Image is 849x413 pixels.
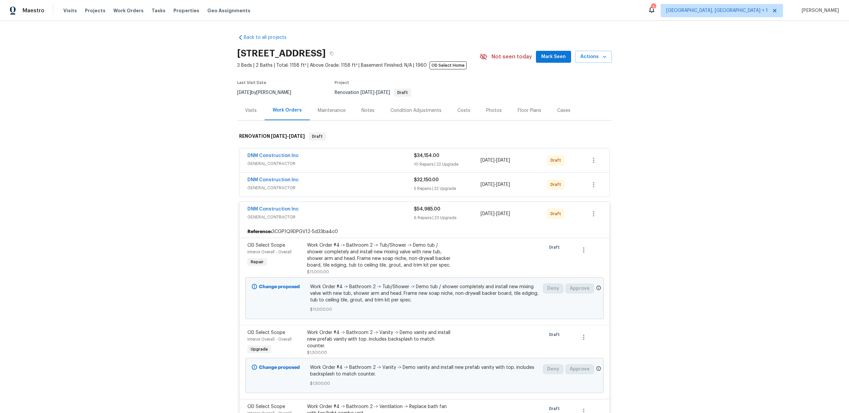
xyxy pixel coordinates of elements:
span: - [481,157,510,164]
span: Upgrade [248,346,271,353]
span: [DATE] [360,90,374,95]
span: Draft [551,181,564,188]
span: [DATE] [496,158,510,163]
div: Notes [361,107,374,114]
div: Floor Plans [518,107,541,114]
span: Draft [551,157,564,164]
span: - [360,90,390,95]
b: Change proposed [259,285,300,289]
span: - [271,134,305,138]
button: Approve [565,364,594,374]
span: Draft [549,244,562,251]
span: Draft [549,331,562,338]
span: Last Visit Date [237,81,266,85]
span: [PERSON_NAME] [799,7,839,14]
span: [DATE] [496,182,510,187]
b: Change proposed [259,365,300,370]
span: Interior Overall - Overall [247,250,292,254]
h6: RENOVATION [239,132,305,140]
div: 6 Repairs | 23 Upgrade [414,214,481,221]
div: 10 Repairs | 22 Upgrade [414,161,481,168]
span: OD Select Scope [247,404,285,409]
span: GENERAL_CONTRACTOR [247,214,414,220]
span: Repair [248,259,266,265]
div: 5 Repairs | 22 Upgrade [414,185,481,192]
span: $32,150.00 [414,178,439,182]
span: $54,985.00 [414,207,440,211]
button: Copy Address [326,47,338,59]
span: Work Orders [113,7,144,14]
div: by [PERSON_NAME] [237,89,299,97]
span: [DATE] [237,90,251,95]
span: OD Select Scope [247,243,285,248]
span: [GEOGRAPHIC_DATA], [GEOGRAPHIC_DATA] + 1 [666,7,768,14]
span: [DATE] [481,182,494,187]
div: Maintenance [318,107,346,114]
span: - [481,210,510,217]
a: DNM Construction Inc [247,153,299,158]
span: Not seen today [491,53,532,60]
div: Visits [245,107,257,114]
div: Work Order #4 -> Bathroom 2 -> Vanity -> Demo vanity and install new prefab vanity with top. incl... [307,329,452,349]
div: Work Order #4 -> Bathroom 2 -> Tub/Shower -> Demo tub / shower completely and install new mixing ... [307,242,452,269]
div: Photos [486,107,502,114]
span: [DATE] [481,158,494,163]
div: Costs [457,107,470,114]
a: DNM Construction Inc [247,178,299,182]
div: 2 [651,4,656,11]
span: Mark Seen [541,53,566,61]
span: Only a market manager or an area construction manager can approve [596,285,601,292]
span: [DATE] [271,134,287,138]
span: [DATE] [376,90,390,95]
b: Reference: [247,228,272,235]
span: Draft [309,133,325,140]
button: Mark Seen [536,51,571,63]
span: [DATE] [481,211,494,216]
span: Interior Overall - Overall [247,337,292,341]
span: Draft [551,210,564,217]
span: Projects [85,7,105,14]
span: Actions [580,53,607,61]
button: Approve [565,284,594,293]
h2: [STREET_ADDRESS] [237,50,326,57]
span: OD Select Home [429,61,467,69]
span: $11,000.00 [310,306,539,313]
span: [DATE] [289,134,305,138]
div: Work Orders [273,107,302,114]
span: Visits [63,7,77,14]
a: DNM Construction Inc [247,207,299,211]
div: 3CGP1Q9DPGV12-5d33ba4c0 [239,226,610,238]
a: Back to all projects [237,34,301,41]
button: Actions [575,51,612,63]
span: Properties [173,7,199,14]
span: Draft [395,91,411,95]
span: [DATE] [496,211,510,216]
span: GENERAL_CONTRACTOR [247,160,414,167]
div: RENOVATION [DATE]-[DATE]Draft [237,126,612,147]
span: $1,500.00 [310,380,539,387]
span: Work Order #4 -> Bathroom 2 -> Tub/Shower -> Demo tub / shower completely and install new mixing ... [310,284,539,303]
span: GENERAL_CONTRACTOR [247,185,414,191]
span: Project [335,81,349,85]
button: Deny [543,364,563,374]
div: Cases [557,107,570,114]
span: Draft [549,405,562,412]
span: $11,000.00 [307,270,329,274]
div: Condition Adjustments [390,107,441,114]
span: - [481,181,510,188]
button: Deny [543,284,563,293]
span: OD Select Scope [247,330,285,335]
span: Renovation [335,90,411,95]
span: 3 Beds | 2 Baths | Total: 1158 ft² | Above Grade: 1158 ft² | Basement Finished: N/A | 1960 [237,62,480,69]
span: $34,154.00 [414,153,439,158]
span: $1,500.00 [307,351,327,355]
span: Only a market manager or an area construction manager can approve [596,366,601,373]
span: Tasks [152,8,165,13]
span: Work Order #4 -> Bathroom 2 -> Vanity -> Demo vanity and install new prefab vanity with top. incl... [310,364,539,377]
span: Geo Assignments [207,7,250,14]
span: Maestro [23,7,44,14]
